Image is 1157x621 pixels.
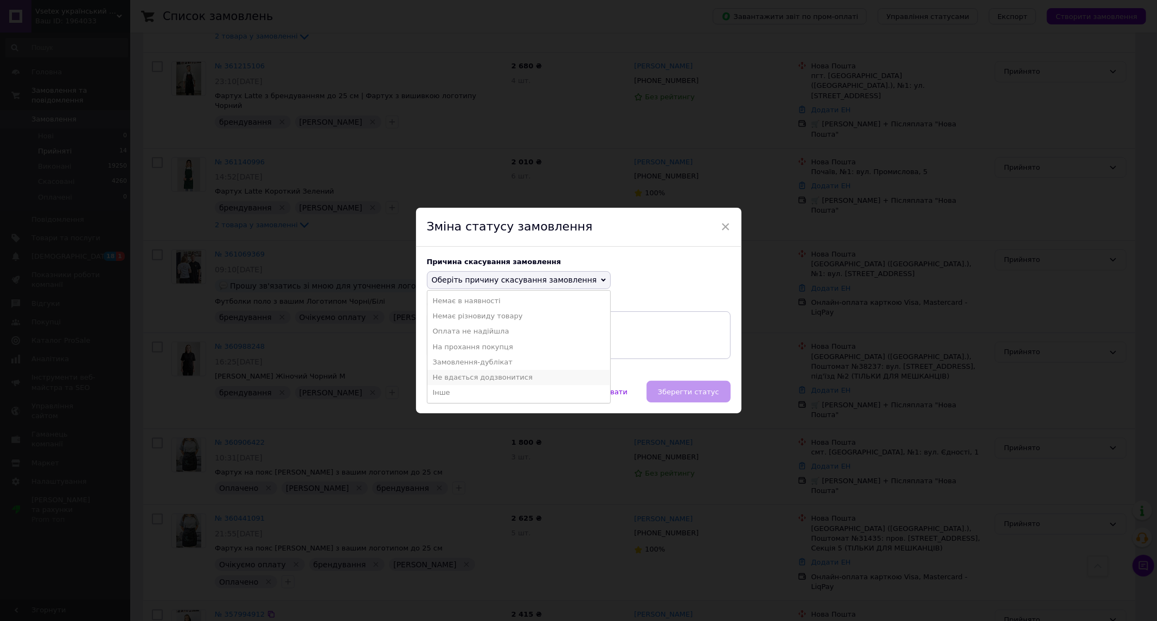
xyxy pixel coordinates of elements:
li: Оплата не надійшла [427,324,611,339]
li: На прохання покупця [427,340,611,355]
li: Інше [427,385,611,400]
span: Оберіть причину скасування замовлення [432,276,597,284]
li: Немає різновиду товару [427,309,611,324]
li: Замовлення-дублікат [427,355,611,370]
div: Причина скасування замовлення [427,258,731,266]
div: Зміна статусу замовлення [416,208,741,247]
li: Не вдається додзвонитися [427,370,611,385]
span: × [721,217,731,236]
li: Немає в наявності [427,293,611,309]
